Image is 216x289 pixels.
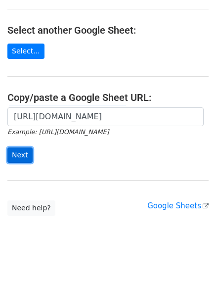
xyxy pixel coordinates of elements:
[147,201,209,210] a: Google Sheets
[7,107,204,126] input: Paste your Google Sheet URL here
[7,200,55,216] a: Need help?
[7,128,109,136] small: Example: [URL][DOMAIN_NAME]
[7,147,33,163] input: Next
[7,44,44,59] a: Select...
[7,92,209,103] h4: Copy/paste a Google Sheet URL:
[167,241,216,289] iframe: Chat Widget
[7,24,209,36] h4: Select another Google Sheet:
